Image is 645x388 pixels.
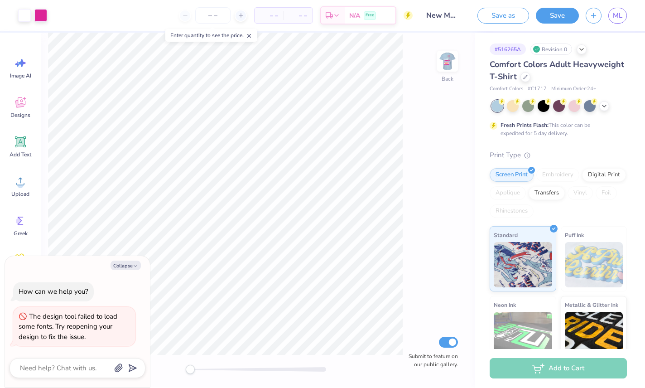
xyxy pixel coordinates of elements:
span: N/A [349,11,360,21]
span: ML [613,11,622,21]
span: Upload [11,191,29,198]
div: Accessibility label [186,365,195,374]
input: Untitled Design [419,7,464,25]
img: Puff Ink [565,242,623,288]
div: Rhinestones [490,205,534,218]
div: Print Type [490,150,627,161]
img: Metallic & Glitter Ink [565,312,623,358]
span: Metallic & Glitter Ink [565,301,618,310]
div: Transfers [529,187,565,200]
span: Minimum Order: 24 + [551,86,597,93]
span: Puff Ink [565,231,584,240]
span: # C1717 [528,86,547,93]
div: Digital Print [582,169,626,182]
strong: Fresh Prints Flash: [501,122,549,129]
img: Neon Ink [494,312,552,358]
span: Free [366,13,374,19]
div: Screen Print [490,169,534,182]
span: Comfort Colors [490,86,523,93]
div: This color can be expedited for 5 day delivery. [501,121,612,138]
button: Save as [477,8,529,24]
span: Image AI [10,73,31,80]
div: Foil [596,187,617,200]
div: The design tool failed to load some fonts. Try reopening your design to fix the issue. [19,312,117,342]
img: Back [438,53,457,71]
span: Add Text [10,151,31,159]
div: Enter quantity to see the price. [165,29,257,42]
div: Applique [490,187,526,200]
div: How can we help you? [19,287,88,296]
label: Submit to feature on our public gallery. [404,353,458,369]
span: Comfort Colors Adult Heavyweight T-Shirt [490,59,624,82]
div: # 516265A [490,44,526,55]
span: Designs [10,112,30,119]
span: Standard [494,231,518,240]
div: Back [442,75,453,83]
a: ML [608,8,627,24]
div: Embroidery [536,169,579,182]
span: Greek [14,230,28,238]
button: Save [536,8,579,24]
div: Vinyl [568,187,593,200]
span: – – [260,11,278,21]
img: Standard [494,242,552,288]
input: – – [195,8,231,24]
span: Neon Ink [494,301,516,310]
span: – – [289,11,307,21]
div: Revision 0 [530,44,572,55]
button: Collapse [111,261,141,271]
